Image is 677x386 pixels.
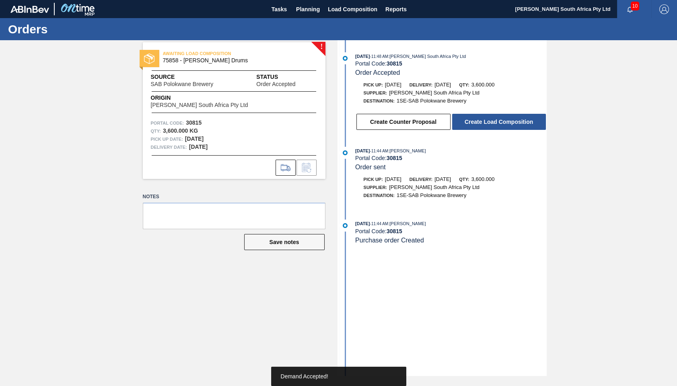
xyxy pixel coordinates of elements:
span: SAB Polokwane Brewery [151,81,214,87]
button: Save notes [244,234,325,250]
strong: 30815 [186,119,202,126]
button: Create Load Composition [452,114,546,130]
button: Create Counter Proposal [356,114,451,130]
span: [DATE] [385,176,401,182]
span: [DATE] [385,82,401,88]
span: Tasks [270,4,288,14]
span: : [PERSON_NAME] [388,148,426,153]
span: [PERSON_NAME] South Africa Pty Ltd [151,102,248,108]
span: : [PERSON_NAME] [388,221,426,226]
span: - 11:44 AM [370,149,389,153]
span: Supplier: [364,90,387,95]
img: status [144,53,154,64]
span: Portal Code: [151,119,184,127]
span: [DATE] [355,148,370,153]
span: Purchase order Created [355,237,424,244]
span: Order Accepted [256,81,295,87]
span: [DATE] [355,221,370,226]
span: Order Accepted [355,69,400,76]
span: 10 [631,2,639,10]
img: Logout [659,4,669,14]
strong: [DATE] [189,144,208,150]
span: 3,600.000 [471,82,495,88]
span: : [PERSON_NAME] South Africa Pty Ltd [388,54,466,59]
button: Notifications [617,4,643,15]
div: Portal Code: [355,60,546,67]
span: Supplier: [364,185,387,190]
label: Notes [143,191,325,203]
span: Source [151,73,238,81]
div: Portal Code: [355,155,546,161]
span: Delivery: [409,177,432,182]
div: Go to Load Composition [276,160,296,176]
span: 75858 - Glue Casien Drums [163,57,309,64]
strong: 3,600.000 KG [163,127,198,134]
span: Qty: [459,82,469,87]
span: Destination: [364,99,395,103]
strong: 30815 [387,228,402,234]
img: TNhmsLtSVTkK8tSr43FrP2fwEKptu5GPRR3wAAAABJRU5ErkJggg== [10,6,49,13]
span: 1SE-SAB Polokwane Brewery [397,192,466,198]
span: Pick up: [364,82,383,87]
span: [DATE] [434,176,451,182]
span: [PERSON_NAME] South Africa Pty Ltd [389,184,479,190]
span: [DATE] [355,54,370,59]
span: Demand Accepted! [281,373,328,380]
span: - 11:44 AM [370,222,389,226]
span: Planning [296,4,320,14]
h1: Orders [8,25,151,34]
span: Destination: [364,193,395,198]
div: Inform order change [296,160,317,176]
span: Status [256,73,317,81]
img: atual [343,150,348,155]
span: Origin [151,94,268,102]
strong: 30815 [387,60,402,67]
span: Pick up: [364,177,383,182]
span: Pick up Date: [151,135,183,143]
span: 3,600.000 [471,176,495,182]
span: [PERSON_NAME] South Africa Pty Ltd [389,90,479,96]
strong: 30815 [387,155,402,161]
span: Qty: [459,177,469,182]
span: 1SE-SAB Polokwane Brewery [397,98,466,104]
span: Delivery Date: [151,143,187,151]
img: atual [343,56,348,61]
span: Qty : [151,127,161,135]
span: - 11:48 AM [370,54,389,59]
strong: [DATE] [185,136,204,142]
div: Portal Code: [355,228,546,234]
img: atual [343,223,348,228]
span: Load Composition [328,4,377,14]
span: Delivery: [409,82,432,87]
span: [DATE] [434,82,451,88]
span: AWAITING LOAD COMPOSITION [163,49,276,57]
span: Reports [385,4,407,14]
span: Order sent [355,164,386,170]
